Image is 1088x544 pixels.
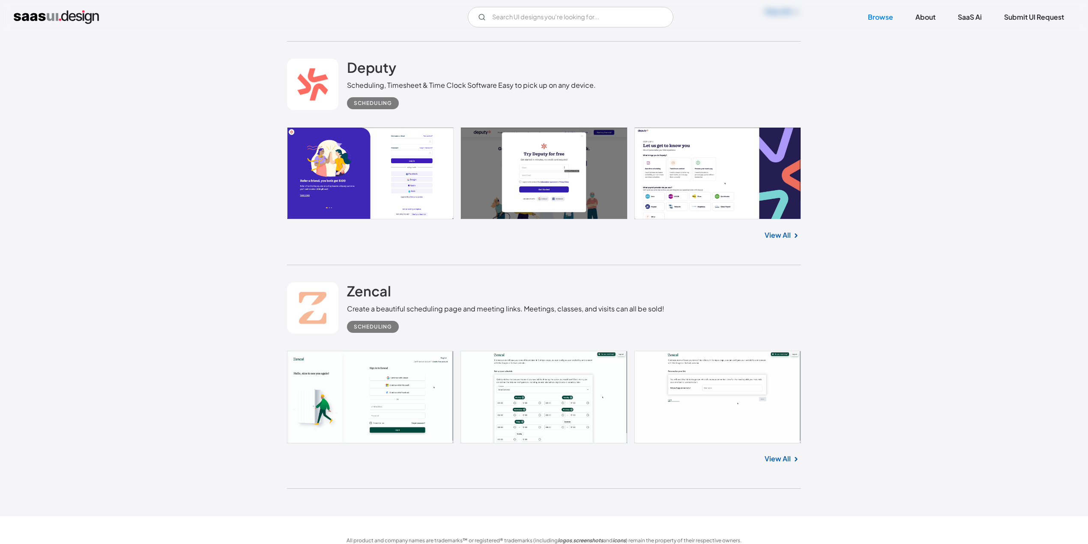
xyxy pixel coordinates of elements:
[558,537,572,544] em: logos
[347,304,664,314] div: Create a beautiful scheduling page and meeting links. Meetings, classes, and visits can all be sold!
[347,59,396,80] a: Deputy
[994,8,1074,27] a: Submit UI Request
[468,7,673,27] input: Search UI designs you're looking for...
[354,322,392,332] div: Scheduling
[347,80,596,90] div: Scheduling, Timesheet & Time Clock Software Easy to pick up on any device.
[858,8,903,27] a: Browse
[347,282,391,304] a: Zencal
[613,537,626,544] em: icons
[905,8,946,27] a: About
[354,98,392,108] div: Scheduling
[948,8,992,27] a: SaaS Ai
[347,282,391,299] h2: Zencal
[765,454,791,464] a: View All
[347,59,396,76] h2: Deputy
[573,537,603,544] em: screenshots
[765,230,791,240] a: View All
